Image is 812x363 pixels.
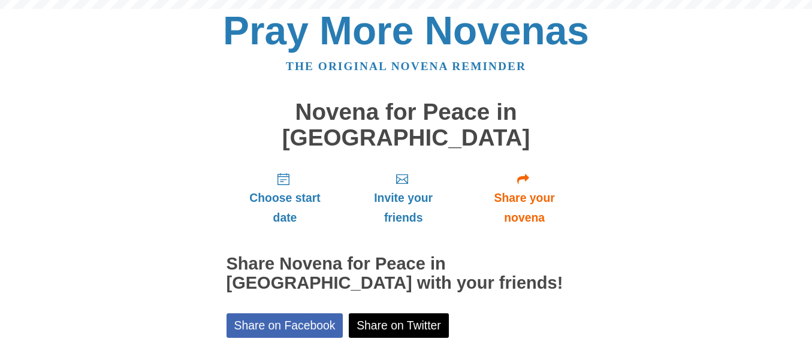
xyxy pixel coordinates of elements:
span: Invite your friends [355,188,451,228]
a: Pray More Novenas [223,8,589,53]
h1: Novena for Peace in [GEOGRAPHIC_DATA] [227,99,586,150]
span: Share your novena [475,188,574,228]
h2: Share Novena for Peace in [GEOGRAPHIC_DATA] with your friends! [227,255,586,293]
a: The original novena reminder [286,60,526,72]
span: Choose start date [239,188,332,228]
a: Share on Facebook [227,313,343,338]
a: Share on Twitter [349,313,449,338]
a: Share your novena [463,162,586,234]
a: Invite your friends [343,162,463,234]
a: Choose start date [227,162,344,234]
